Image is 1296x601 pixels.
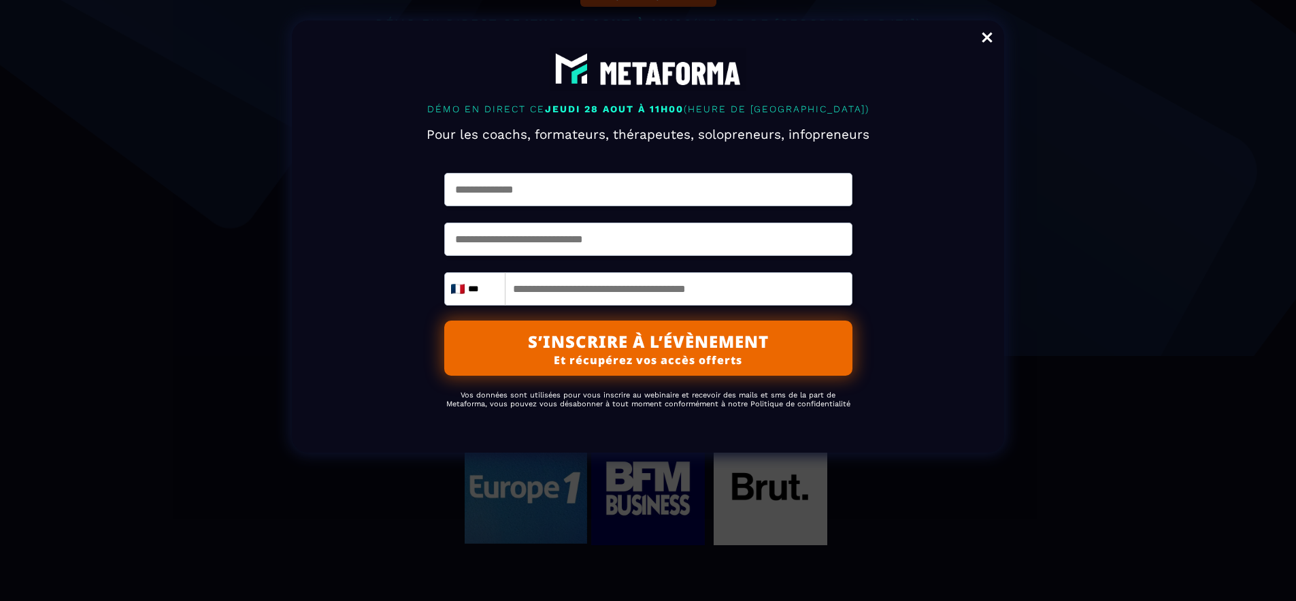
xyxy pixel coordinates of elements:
[444,384,852,415] h2: Vos données sont utilisées pour vous inscrire au webinaire et recevoir des mails et sms de la par...
[451,284,465,294] img: fr
[444,321,852,376] button: S’INSCRIRE À L’ÉVÈNEMENTEt récupérez vos accès offerts
[367,120,929,149] h2: Pour les coachs, formateurs, thérapeutes, solopreneurs, infopreneurs
[367,99,929,120] p: DÉMO EN DIRECT CE (HEURE DE [GEOGRAPHIC_DATA])
[545,103,684,114] span: JEUDI 28 AOUT À 11H00
[550,48,746,91] img: abe9e435164421cb06e33ef15842a39e_e5ef653356713f0d7dd3797ab850248d_Capture_d%E2%80%99e%CC%81cran_2...
[974,24,1001,54] a: Close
